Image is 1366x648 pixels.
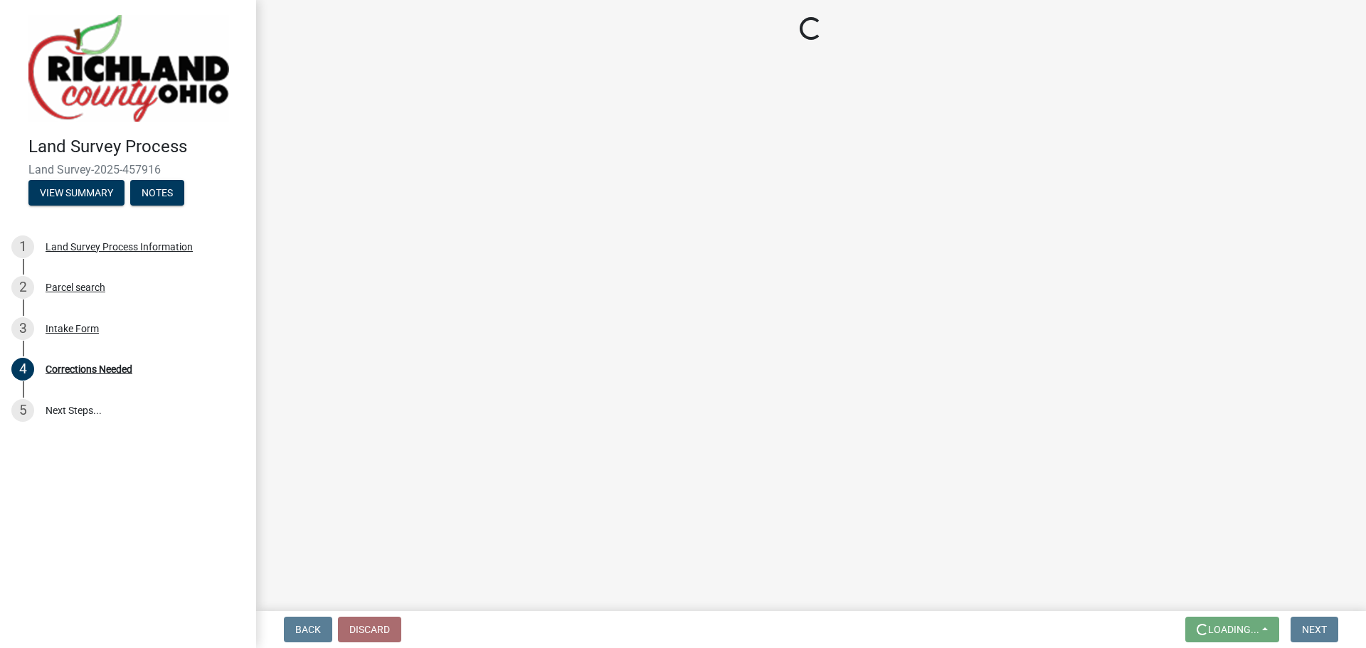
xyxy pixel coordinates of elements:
button: Back [284,617,332,642]
wm-modal-confirm: Notes [130,188,184,199]
button: Loading... [1185,617,1279,642]
div: Land Survey Process Information [46,242,193,252]
button: Discard [338,617,401,642]
span: Loading... [1208,624,1259,635]
button: View Summary [28,180,125,206]
div: 1 [11,235,34,258]
div: 4 [11,358,34,381]
span: Next [1302,624,1327,635]
button: Next [1291,617,1338,642]
button: Notes [130,180,184,206]
img: Richland County, Ohio [28,15,229,122]
div: Corrections Needed [46,364,132,374]
span: Land Survey-2025-457916 [28,163,228,176]
div: Parcel search [46,282,105,292]
h4: Land Survey Process [28,137,245,157]
div: 2 [11,276,34,299]
span: Back [295,624,321,635]
wm-modal-confirm: Summary [28,188,125,199]
div: 5 [11,399,34,422]
div: Intake Form [46,324,99,334]
div: 3 [11,317,34,340]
